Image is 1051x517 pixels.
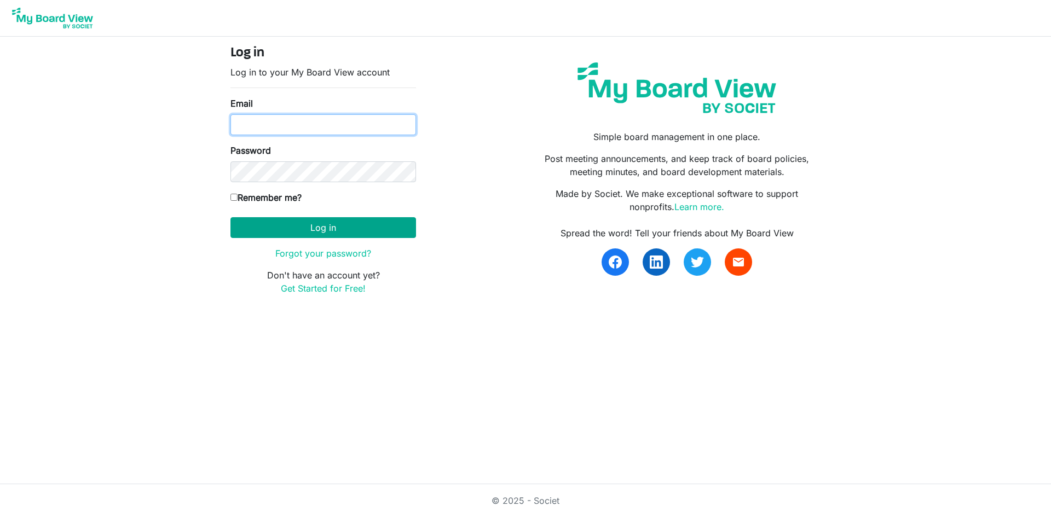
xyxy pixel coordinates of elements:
[569,54,784,121] img: my-board-view-societ.svg
[281,283,366,294] a: Get Started for Free!
[230,66,416,79] p: Log in to your My Board View account
[275,248,371,259] a: Forgot your password?
[691,255,704,269] img: twitter.svg
[609,255,622,269] img: facebook.svg
[650,255,663,269] img: linkedin.svg
[230,144,271,157] label: Password
[230,194,238,201] input: Remember me?
[732,255,745,269] span: email
[492,495,559,506] a: © 2025 - Societ
[230,217,416,238] button: Log in
[534,226,821,240] div: Spread the word! Tell your friends about My Board View
[674,201,724,212] a: Learn more.
[534,130,821,143] p: Simple board management in one place.
[230,45,416,61] h4: Log in
[534,187,821,213] p: Made by Societ. We make exceptional software to support nonprofits.
[230,191,302,204] label: Remember me?
[534,152,821,178] p: Post meeting announcements, and keep track of board policies, meeting minutes, and board developm...
[230,97,253,110] label: Email
[230,269,416,295] p: Don't have an account yet?
[9,4,96,32] img: My Board View Logo
[725,248,752,276] a: email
